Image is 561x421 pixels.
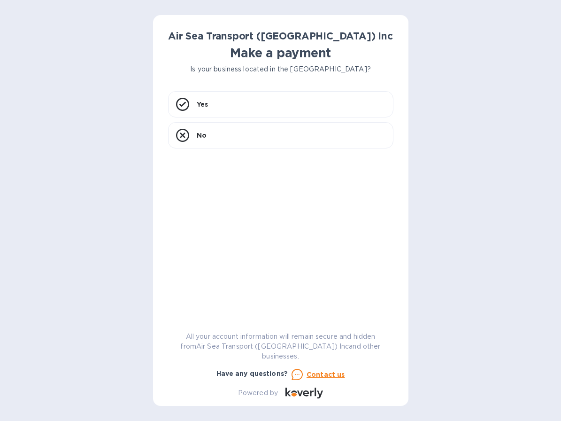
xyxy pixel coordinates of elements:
b: Have any questions? [216,370,288,377]
b: Air Sea Transport ([GEOGRAPHIC_DATA]) Inc [168,30,393,42]
p: Yes [197,100,208,109]
p: All your account information will remain secure and hidden from Air Sea Transport ([GEOGRAPHIC_DA... [168,332,393,361]
h1: Make a payment [168,46,393,61]
u: Contact us [307,371,345,378]
p: No [197,131,207,140]
p: Powered by [238,388,278,398]
p: Is your business located in the [GEOGRAPHIC_DATA]? [168,64,393,74]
